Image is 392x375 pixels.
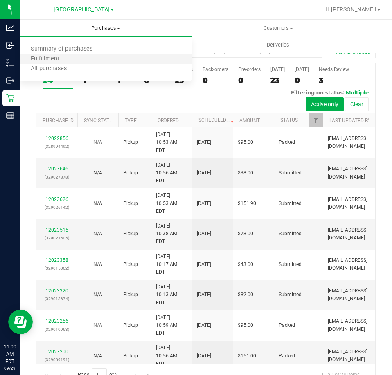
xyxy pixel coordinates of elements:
[279,352,295,360] span: Packed
[238,200,256,208] span: $151.90
[123,291,138,299] span: Pickup
[238,67,261,72] div: Pre-orders
[197,261,211,268] span: [DATE]
[123,200,138,208] span: Pickup
[123,352,138,360] span: Pickup
[6,94,14,102] inline-svg: Retail
[20,56,70,62] span: Fulfillment
[41,326,72,333] p: (329010963)
[6,41,14,49] inline-svg: Inbound
[41,143,72,150] p: (328994492)
[192,20,364,37] a: Customers
[306,97,344,111] button: Active only
[41,356,72,364] p: (329009191)
[197,169,211,177] span: [DATE]
[156,192,187,215] span: [DATE] 10:53 AM EDT
[93,291,102,299] button: N/A
[309,113,323,127] a: Filter
[279,291,302,299] span: Submitted
[54,6,110,13] span: [GEOGRAPHIC_DATA]
[197,291,211,299] span: [DATE]
[238,138,253,146] span: $95.00
[45,136,68,141] a: 12022856
[238,76,261,85] div: 0
[156,314,187,337] span: [DATE] 10:59 AM EDT
[20,46,104,53] span: Summary of purchases
[45,166,68,172] a: 12023646
[20,36,192,54] a: Tills
[93,261,102,267] span: Not Applicable
[45,318,68,324] a: 12023256
[203,67,228,72] div: Back-orders
[346,89,369,96] span: Multiple
[45,257,68,263] a: 12023358
[20,20,192,37] a: Purchases Summary of purchases Fulfillment All purchases
[270,67,285,72] div: [DATE]
[279,169,302,177] span: Submitted
[123,261,138,268] span: Pickup
[319,76,349,85] div: 3
[238,169,253,177] span: $38.00
[197,230,211,238] span: [DATE]
[93,322,102,328] span: Not Applicable
[192,25,364,32] span: Customers
[123,321,138,329] span: Pickup
[319,67,349,72] div: Needs Review
[156,161,187,185] span: [DATE] 10:56 AM EDT
[41,173,72,181] p: (329027878)
[156,222,187,246] span: [DATE] 10:38 AM EDT
[41,203,72,211] p: (329026142)
[238,352,256,360] span: $151.00
[197,138,211,146] span: [DATE]
[345,97,369,111] button: Clear
[123,169,138,177] span: Pickup
[123,138,138,146] span: Pickup
[270,76,285,85] div: 23
[238,261,253,268] span: $43.00
[93,321,102,329] button: N/A
[197,321,211,329] span: [DATE]
[123,230,138,238] span: Pickup
[295,76,309,85] div: 0
[45,227,68,233] a: 12023515
[291,89,344,96] span: Filtering on status:
[93,200,102,208] button: N/A
[93,170,102,176] span: Not Applicable
[238,230,253,238] span: $78.00
[156,131,187,154] span: [DATE] 10:53 AM EDT
[125,118,137,123] a: Type
[4,343,16,365] p: 11:00 AM EDT
[203,76,228,85] div: 0
[20,65,78,72] span: All purchases
[238,291,253,299] span: $82.00
[20,25,192,32] span: Purchases
[93,292,102,297] span: Not Applicable
[45,288,68,294] a: 12023320
[197,200,211,208] span: [DATE]
[279,200,302,208] span: Submitted
[41,264,72,272] p: (329015062)
[192,36,364,54] a: Deliveries
[93,352,102,360] button: N/A
[84,118,115,123] a: Sync Status
[6,24,14,32] inline-svg: Analytics
[279,321,295,329] span: Packed
[93,230,102,238] button: N/A
[41,295,72,303] p: (329013674)
[256,41,300,49] span: Deliveries
[156,253,187,277] span: [DATE] 10:17 AM EDT
[8,310,33,334] iframe: Resource center
[45,349,68,355] a: 12023200
[198,117,236,123] a: Scheduled
[93,353,102,359] span: Not Applicable
[279,261,302,268] span: Submitted
[156,283,187,307] span: [DATE] 10:13 AM EDT
[280,117,298,123] a: Status
[93,169,102,177] button: N/A
[329,118,371,123] a: Last Updated By
[279,230,302,238] span: Submitted
[197,352,211,360] span: [DATE]
[238,321,253,329] span: $95.00
[6,112,14,120] inline-svg: Reports
[45,196,68,202] a: 12023626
